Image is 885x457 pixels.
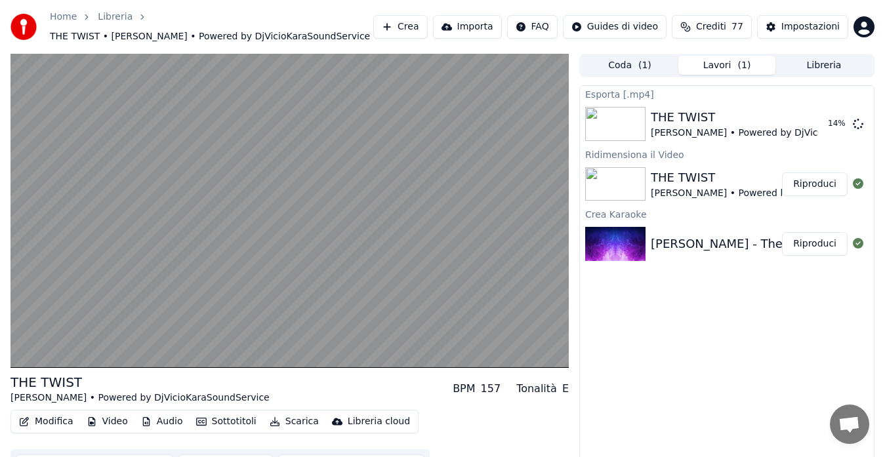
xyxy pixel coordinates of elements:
button: Importa [433,15,502,39]
div: Tonalità [516,381,557,397]
span: ( 1 ) [638,59,651,72]
button: Libreria [775,56,873,75]
div: Aprire la chat [830,405,869,444]
button: Coda [581,56,678,75]
button: Crediti77 [672,15,752,39]
button: FAQ [507,15,558,39]
button: Riproduci [782,172,848,196]
div: [PERSON_NAME] - The twist [651,235,815,253]
div: Esporta [.mp4] [580,86,874,102]
div: 14 % [828,119,848,129]
button: Crea [373,15,427,39]
div: Libreria cloud [348,415,410,428]
span: 77 [731,20,743,33]
button: Lavori [678,56,775,75]
button: Scarica [264,412,324,431]
nav: breadcrumb [50,10,373,43]
button: Guides di video [563,15,667,39]
div: THE TWIST [10,373,270,391]
button: Audio [136,412,188,431]
div: BPM [453,381,475,397]
img: youka [10,14,37,40]
a: Home [50,10,77,24]
div: 157 [481,381,501,397]
a: Libreria [98,10,133,24]
div: E [562,381,569,397]
span: ( 1 ) [738,59,751,72]
span: THE TWIST • [PERSON_NAME] • Powered by DjVicioKaraSoundService [50,30,370,43]
div: Impostazioni [781,20,840,33]
button: Riproduci [782,232,848,256]
span: Crediti [696,20,726,33]
button: Video [81,412,133,431]
button: Impostazioni [757,15,848,39]
button: Sottotitoli [191,412,262,431]
div: Crea Karaoke [580,206,874,222]
div: [PERSON_NAME] • Powered by DjVicioKaraSoundService [10,391,270,405]
button: Modifica [14,412,79,431]
div: Ridimensiona il Video [580,146,874,162]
